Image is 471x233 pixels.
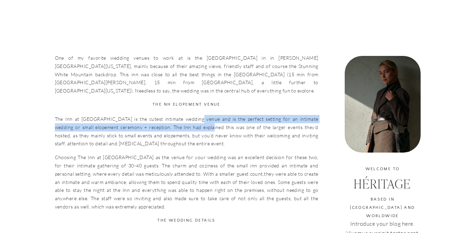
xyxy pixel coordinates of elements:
[55,100,318,109] h3: The NH Elopement Venue
[55,153,318,211] p: Choosing The Inn at [GEOGRAPHIC_DATA] as the venue for your wedding was an excellent decision for...
[55,54,318,95] p: One of my favorite wedding venues to work at is the [GEOGRAPHIC_DATA] in in [PERSON_NAME][GEOGRAP...
[345,195,421,211] h3: based in [GEOGRAPHIC_DATA] and worldwide
[333,177,432,192] h3: Héritage
[55,115,318,148] p: The Inn at [GEOGRAPHIC_DATA] is the cutest intimate wedding venue and is the perfect setting for ...
[55,216,318,225] h3: The Wedding Details
[345,165,421,173] h3: welcome to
